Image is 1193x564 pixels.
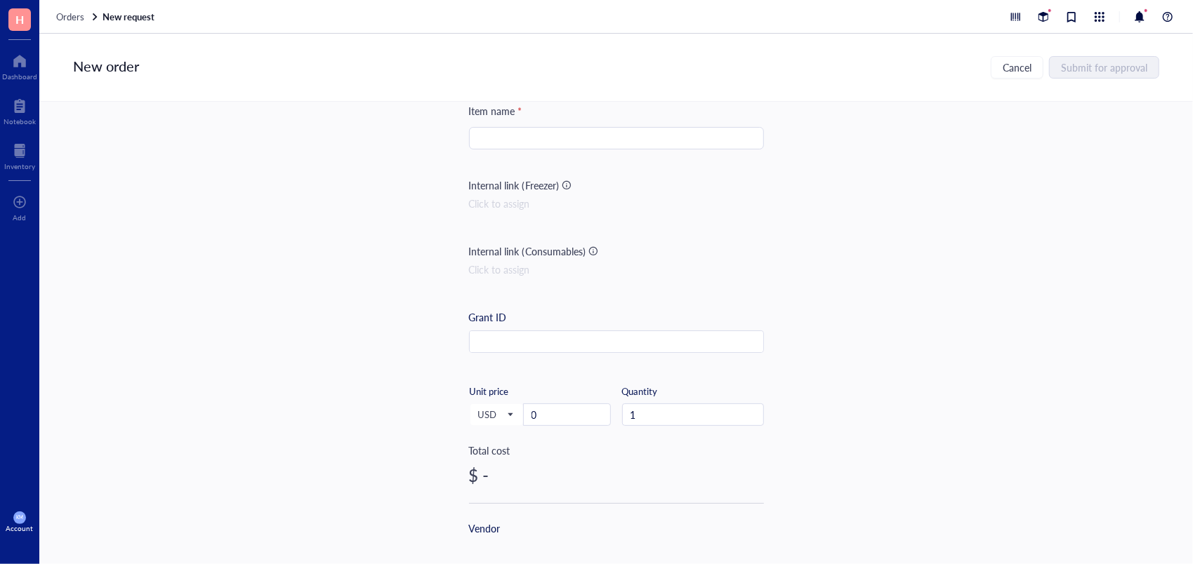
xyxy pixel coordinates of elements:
span: USD [478,408,513,421]
div: Unit price [470,385,558,398]
div: Quantity [622,385,764,398]
div: Dashboard [2,72,37,81]
div: Click to assign [469,262,764,277]
div: Inventory [4,162,35,170]
div: $ - [469,464,764,486]
div: New order [73,56,139,79]
button: Cancel [991,56,1043,79]
a: New request [103,11,157,23]
div: Add [13,213,27,222]
span: H [15,11,24,28]
div: Internal link (Consumables) [469,243,586,259]
span: Orders [56,10,84,23]
div: Vendor [469,521,501,536]
div: Item name [469,103,522,119]
a: Orders [56,11,100,23]
a: Notebook [4,95,36,126]
span: KM [16,515,23,521]
div: Notebook [4,117,36,126]
span: Cancel [1003,62,1031,73]
div: Account [6,524,34,532]
a: Dashboard [2,50,37,81]
div: Internal link (Freezer) [469,177,559,193]
a: Inventory [4,140,35,170]
div: Grant ID [469,309,507,325]
div: Total cost [469,443,764,458]
button: Submit for approval [1049,56,1159,79]
div: Click to assign [469,196,764,211]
